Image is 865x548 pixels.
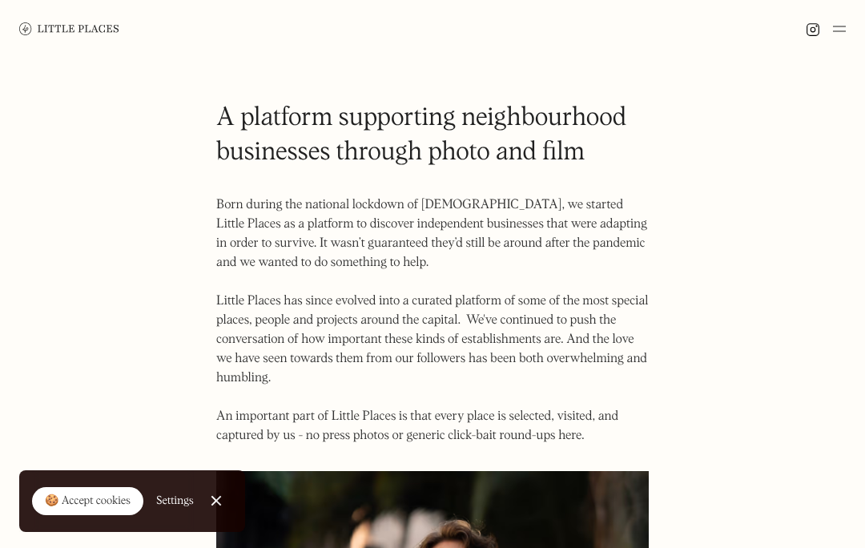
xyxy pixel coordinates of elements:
[200,485,232,517] a: Close Cookie Popup
[156,483,194,519] a: Settings
[156,495,194,506] div: Settings
[216,195,649,445] p: Born during the national lockdown of [DEMOGRAPHIC_DATA], we started Little Places as a platform t...
[32,487,143,516] a: 🍪 Accept cookies
[45,494,131,510] div: 🍪 Accept cookies
[215,501,216,502] div: Close Cookie Popup
[216,101,649,170] h1: A platform supporting neighbourhood businesses through photo and film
